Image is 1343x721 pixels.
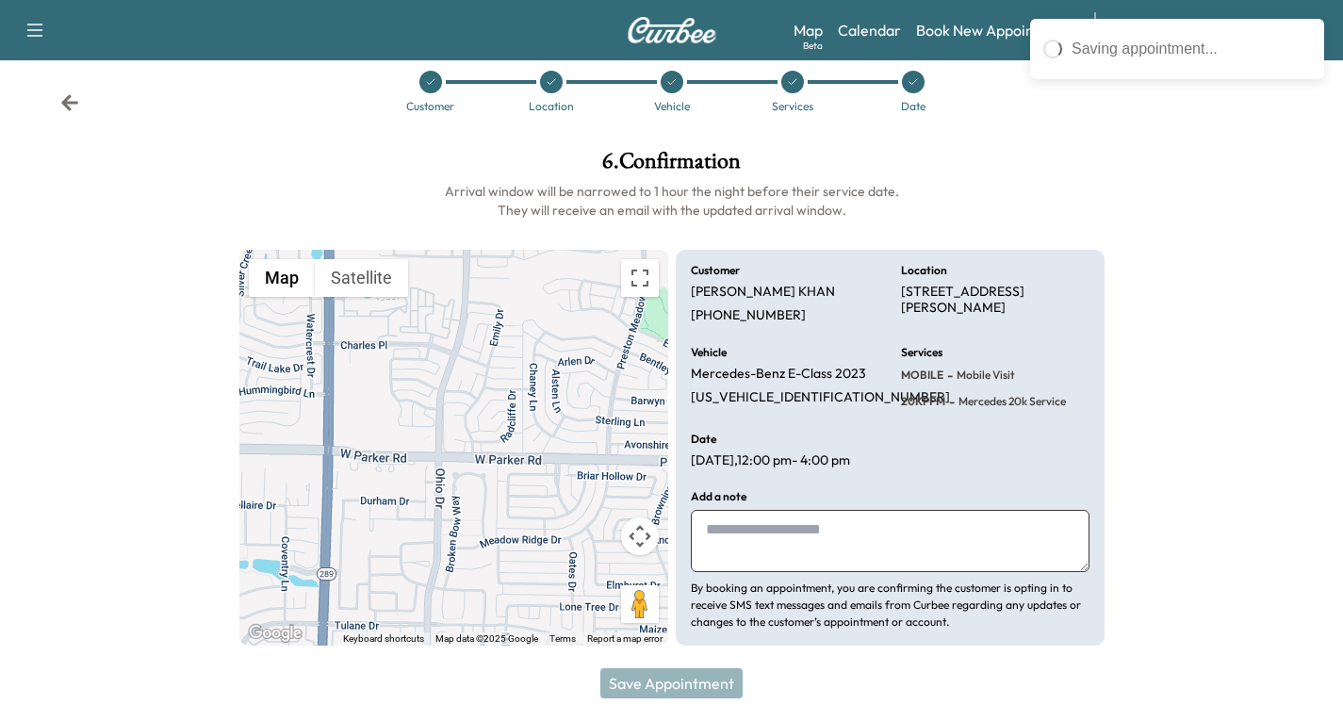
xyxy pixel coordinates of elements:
[901,265,947,276] h6: Location
[654,101,690,112] div: Vehicle
[627,17,717,43] img: Curbee Logo
[691,452,850,469] p: [DATE] , 12:00 pm - 4:00 pm
[249,259,315,297] button: Show street map
[691,491,746,502] h6: Add a note
[945,392,955,411] span: -
[1072,38,1311,60] div: Saving appointment...
[315,259,408,297] button: Show satellite imagery
[60,93,79,112] div: Back
[691,284,835,301] p: [PERSON_NAME] KHAN
[621,585,659,623] button: Drag Pegman onto the map to open Street View
[406,101,454,112] div: Customer
[691,265,740,276] h6: Customer
[549,633,576,644] a: Terms
[794,19,823,41] a: MapBeta
[953,368,1015,383] span: Mobile Visit
[691,366,866,383] p: Mercedes-Benz E-Class 2023
[838,19,901,41] a: Calendar
[691,434,716,445] h6: Date
[691,580,1089,631] p: By booking an appointment, you are confirming the customer is opting in to receive SMS text messa...
[529,101,574,112] div: Location
[943,366,953,385] span: -
[621,259,659,297] button: Toggle fullscreen view
[901,368,943,383] span: MOBILE
[803,39,823,53] div: Beta
[772,101,813,112] div: Services
[955,394,1066,409] span: Mercedes 20k Service
[901,394,945,409] span: 20KPPM
[239,182,1105,220] h6: Arrival window will be narrowed to 1 hour the night before their service date. They will receive ...
[244,621,306,646] a: Open this area in Google Maps (opens a new window)
[621,517,659,555] button: Map camera controls
[587,633,663,644] a: Report a map error
[343,632,424,646] button: Keyboard shortcuts
[435,633,538,644] span: Map data ©2025 Google
[691,347,727,358] h6: Vehicle
[901,347,942,358] h6: Services
[691,307,806,324] p: [PHONE_NUMBER]
[916,19,1075,41] a: Book New Appointment
[901,284,1089,317] p: [STREET_ADDRESS][PERSON_NAME]
[691,389,950,406] p: [US_VEHICLE_IDENTIFICATION_NUMBER]
[901,101,925,112] div: Date
[244,621,306,646] img: Google
[239,150,1105,182] h1: 6 . Confirmation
